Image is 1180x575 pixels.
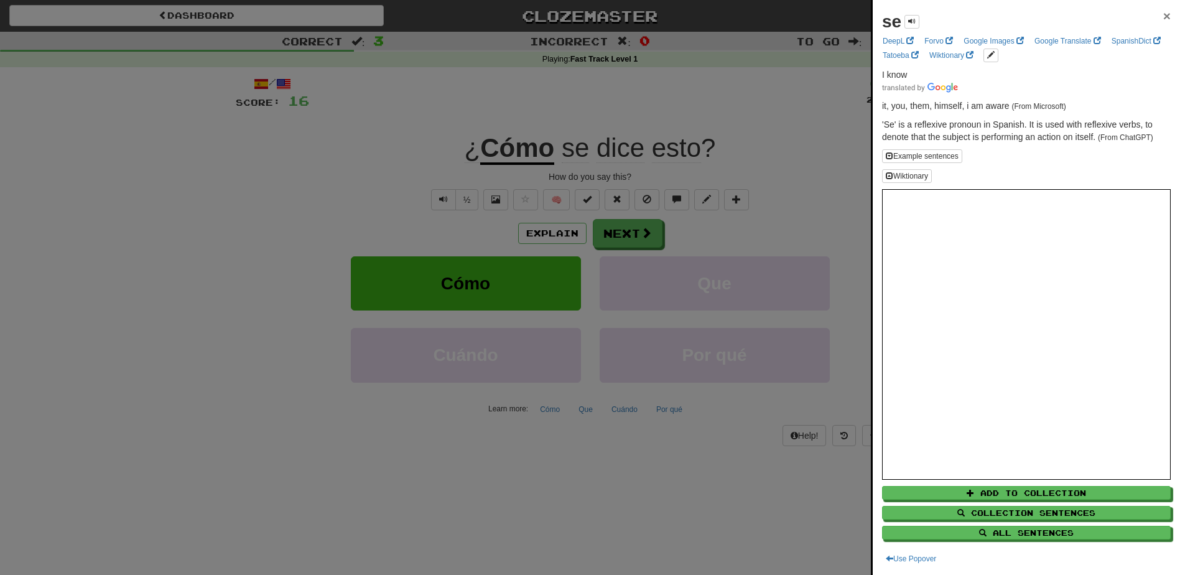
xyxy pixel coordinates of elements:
a: Google Translate [1031,34,1105,48]
a: DeepL [879,34,918,48]
p: it, you, them, himself, i am aware [882,100,1171,112]
small: (From ChatGPT) [1098,133,1153,142]
button: Wiktionary [882,169,932,183]
a: Forvo [921,34,957,48]
a: SpanishDict [1108,34,1164,48]
img: Color short [882,83,958,93]
span: × [1163,9,1171,23]
a: Google Images [960,34,1028,48]
small: (From Microsoft) [1012,102,1066,111]
button: Collection Sentences [882,506,1171,520]
button: Example sentences [882,149,962,163]
span: I know [882,70,907,80]
button: Close [1163,9,1171,22]
strong: se [882,12,901,31]
button: edit links [983,49,998,62]
button: Use Popover [882,552,940,566]
button: All Sentences [882,526,1171,540]
p: 'Se' is a reflexive pronoun in Spanish. It is used with reflexive verbs, to denote that the subje... [882,118,1171,143]
a: Tatoeba [879,49,922,62]
button: Add to Collection [882,486,1171,500]
a: Wiktionary [926,49,977,62]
